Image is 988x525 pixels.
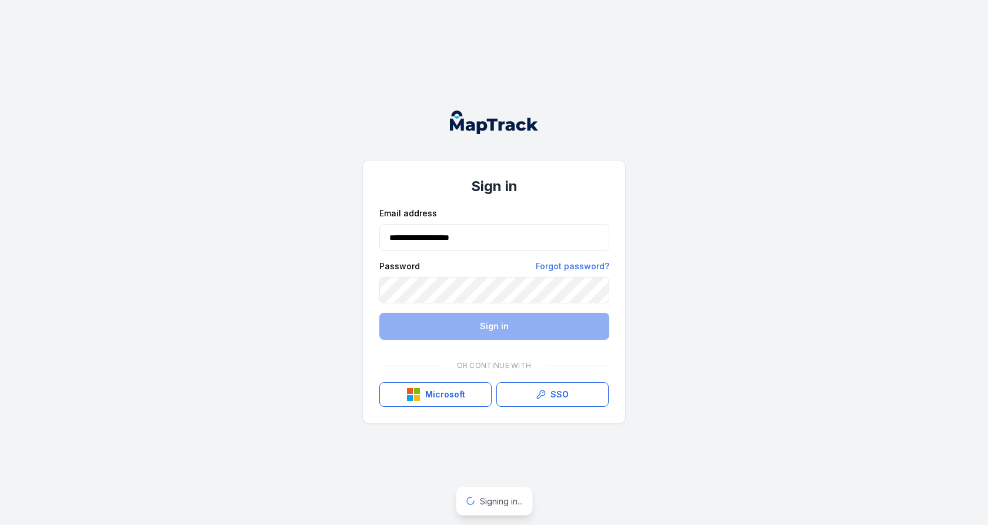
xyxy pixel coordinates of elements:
[379,208,437,219] label: Email address
[431,111,557,134] nav: Global
[379,382,492,407] button: Microsoft
[379,260,420,272] label: Password
[379,354,609,377] div: Or continue with
[496,382,609,407] a: SSO
[379,177,609,196] h1: Sign in
[536,260,609,272] a: Forgot password?
[480,496,523,506] span: Signing in...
